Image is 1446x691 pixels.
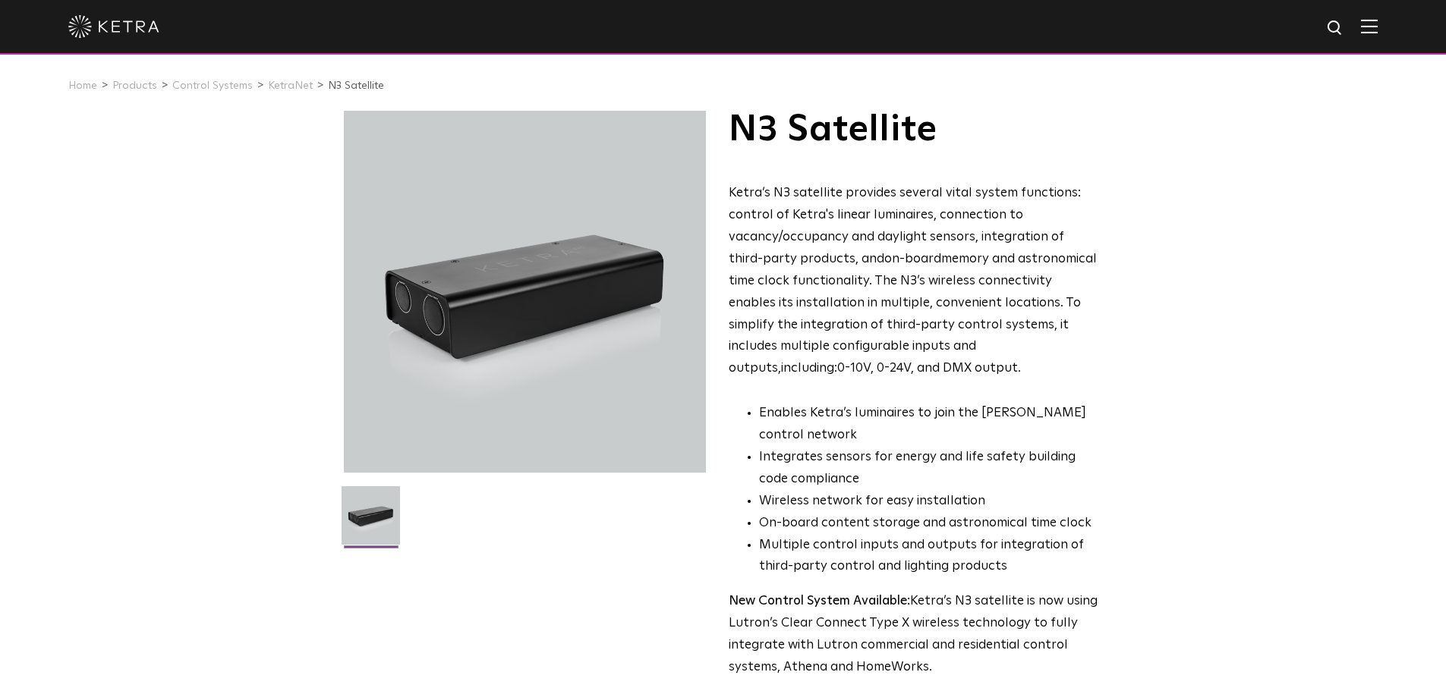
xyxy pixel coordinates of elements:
a: Home [68,80,97,91]
a: Products [112,80,157,91]
p: Ketra’s N3 satellite is now using Lutron’s Clear Connect Type X wireless technology to fully inte... [729,591,1098,679]
h1: N3 Satellite [729,111,1098,149]
img: ketra-logo-2019-white [68,15,159,38]
img: Hamburger%20Nav.svg [1361,19,1378,33]
img: search icon [1326,19,1345,38]
li: On-board content storage and astronomical time clock [759,513,1098,535]
a: Control Systems [172,80,253,91]
li: Enables Ketra’s luminaires to join the [PERSON_NAME] control network [759,403,1098,447]
img: N3-Controller-2021-Web-Square [342,486,400,556]
li: Wireless network for easy installation [759,491,1098,513]
g: including: [781,362,837,375]
li: Integrates sensors for energy and life safety building code compliance [759,447,1098,491]
a: N3 Satellite [328,80,384,91]
strong: New Control System Available: [729,595,910,608]
p: Ketra’s N3 satellite provides several vital system functions: control of Ketra's linear luminaire... [729,183,1098,380]
li: Multiple control inputs and outputs for integration of third-party control and lighting products [759,535,1098,579]
g: on-board [884,253,941,265]
a: KetraNet [268,80,313,91]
